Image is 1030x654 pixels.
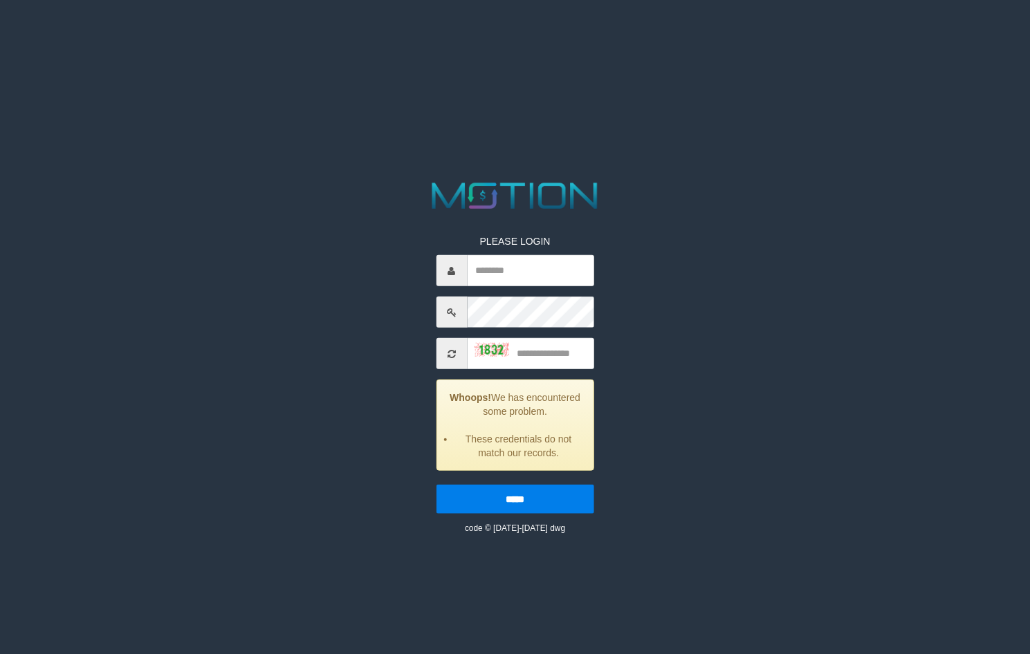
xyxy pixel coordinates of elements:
[450,392,491,403] strong: Whoops!
[474,342,508,356] img: captcha
[454,432,582,460] li: These credentials do not match our records.
[436,234,594,248] p: PLEASE LOGIN
[425,178,605,214] img: MOTION_logo.png
[436,380,594,471] div: We has encountered some problem.
[465,523,565,533] small: code © [DATE]-[DATE] dwg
